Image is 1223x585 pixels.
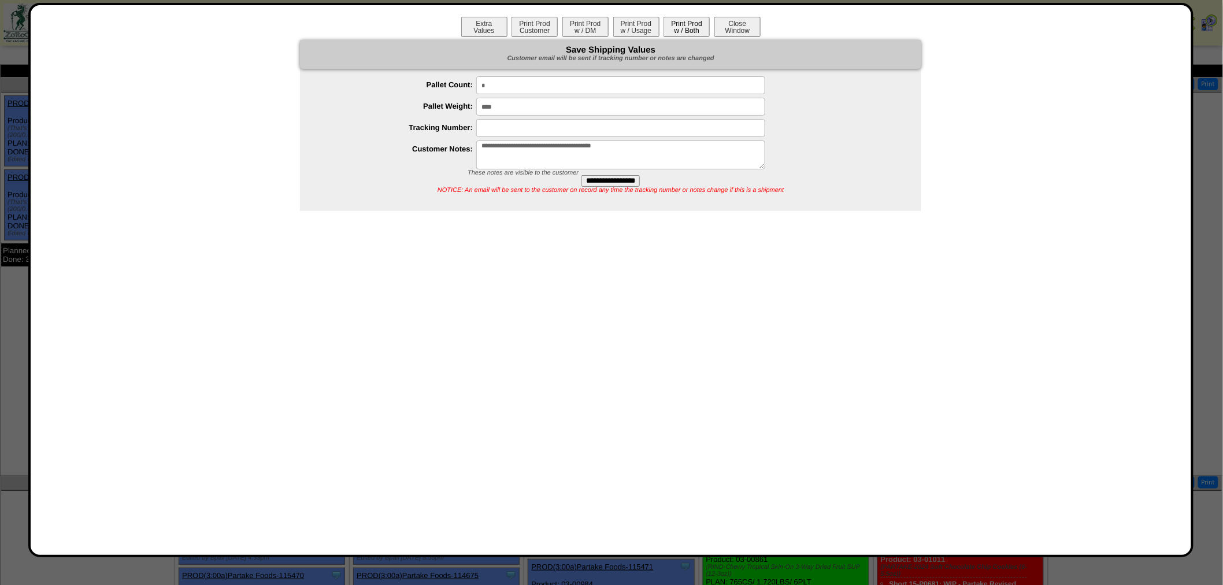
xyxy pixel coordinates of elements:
div: Save Shipping Values [300,40,921,69]
span: NOTICE: An email will be sent to the customer on record any time the tracking number or notes cha... [438,187,784,194]
button: Print Prodw / DM [562,17,609,37]
button: ExtraValues [461,17,507,37]
div: Customer email will be sent if tracking number or notes are changed [300,54,921,63]
button: CloseWindow [714,17,761,37]
label: Pallet Weight: [323,102,476,110]
button: Print Prodw / Both [664,17,710,37]
span: These notes are visible to the customer [468,169,579,176]
a: CloseWindow [713,26,762,35]
button: Print Prodw / Usage [613,17,659,37]
label: Customer Notes: [323,145,476,153]
button: Print ProdCustomer [512,17,558,37]
label: Tracking Number: [323,123,476,132]
label: Pallet Count: [323,80,476,89]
